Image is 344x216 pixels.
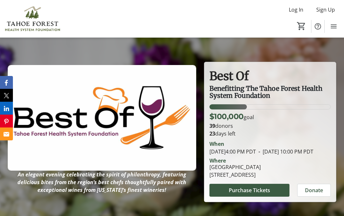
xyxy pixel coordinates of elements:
[209,84,324,99] span: Benefitting The Tahoe Forest Health System Foundation
[296,20,307,32] button: Cart
[209,69,249,83] strong: Best Of
[209,171,261,179] div: [STREET_ADDRESS]
[209,140,224,148] div: When
[8,65,196,171] img: Campaign CTA Media Photo
[209,148,256,155] span: [DATE] 4:00 PM PDT
[327,20,340,33] button: Menu
[209,158,226,163] div: Where
[209,130,331,137] p: days left
[209,122,331,130] p: donors
[209,122,215,129] b: 39
[4,3,61,35] img: Tahoe Forest Health System Foundation's Logo
[209,112,244,121] span: $100,000
[311,5,340,15] button: Sign Up
[209,184,289,197] button: Purchase Tickets
[209,111,254,122] p: goal
[284,5,309,15] button: Log In
[297,184,331,197] button: Donate
[209,130,215,137] span: 23
[316,6,335,14] span: Sign Up
[289,6,303,14] span: Log In
[305,186,323,194] span: Donate
[17,171,186,193] em: An elegant evening celebrating the spirit of philanthropy, featuring delicious bites from the reg...
[256,148,263,155] span: -
[209,104,331,109] div: 30.84309% of fundraising goal reached
[256,148,313,155] span: [DATE] 10:00 PM PDT
[229,186,270,194] span: Purchase Tickets
[209,163,261,171] div: [GEOGRAPHIC_DATA]
[311,20,324,33] button: Help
